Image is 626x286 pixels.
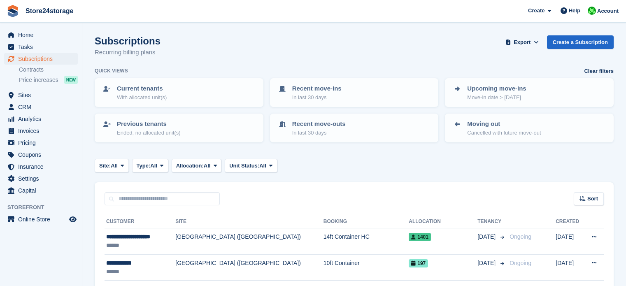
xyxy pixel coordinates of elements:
p: In last 30 days [292,129,346,137]
span: Subscriptions [18,53,67,65]
a: menu [4,53,78,65]
td: [DATE] [556,254,583,281]
span: Pricing [18,137,67,149]
span: Sort [587,195,598,203]
th: Created [556,215,583,228]
span: Price increases [19,76,58,84]
span: Create [528,7,545,15]
a: Store24storage [22,4,77,18]
span: Ongoing [510,260,531,266]
a: menu [4,185,78,196]
p: Recent move-ins [292,84,342,93]
p: Cancelled with future move-out [467,129,541,137]
a: menu [4,41,78,53]
span: Unit Status: [229,162,259,170]
a: menu [4,113,78,125]
th: Allocation [409,215,477,228]
a: Upcoming move-ins Move-in date > [DATE] [446,79,613,106]
span: Insurance [18,161,67,172]
th: Customer [105,215,175,228]
span: Tasks [18,41,67,53]
button: Unit Status: All [225,159,277,172]
span: Analytics [18,113,67,125]
span: Online Store [18,214,67,225]
p: Ended, no allocated unit(s) [117,129,181,137]
td: [GEOGRAPHIC_DATA] ([GEOGRAPHIC_DATA]) [175,228,323,255]
span: [DATE] [477,259,497,267]
a: menu [4,125,78,137]
span: Sites [18,89,67,101]
td: 14ft Container HC [323,228,409,255]
a: Current tenants With allocated unit(s) [95,79,263,106]
h1: Subscriptions [95,35,161,47]
span: Coupons [18,149,67,160]
a: Contracts [19,66,78,74]
p: Moving out [467,119,541,129]
span: All [204,162,211,170]
a: Create a Subscription [547,35,614,49]
a: menu [4,29,78,41]
span: Account [597,7,619,15]
span: Site: [99,162,111,170]
a: Moving out Cancelled with future move-out [446,114,613,142]
span: All [111,162,118,170]
img: stora-icon-8386f47178a22dfd0bd8f6a31ec36ba5ce8667c1dd55bd0f319d3a0aa187defe.svg [7,5,19,17]
span: Capital [18,185,67,196]
a: menu [4,89,78,101]
p: Recurring billing plans [95,48,161,57]
a: menu [4,149,78,160]
a: Clear filters [584,67,614,75]
span: Ongoing [510,233,531,240]
span: All [259,162,266,170]
button: Export [504,35,540,49]
td: 10ft Container [323,254,409,281]
td: [GEOGRAPHIC_DATA] ([GEOGRAPHIC_DATA]) [175,254,323,281]
p: In last 30 days [292,93,342,102]
th: Tenancy [477,215,506,228]
span: 197 [409,259,428,267]
span: Export [514,38,531,47]
a: Preview store [68,214,78,224]
img: Tracy Harper [588,7,596,15]
span: Help [569,7,580,15]
span: Home [18,29,67,41]
a: menu [4,137,78,149]
h6: Quick views [95,67,128,74]
th: Booking [323,215,409,228]
p: Current tenants [117,84,167,93]
a: menu [4,161,78,172]
a: Price increases NEW [19,75,78,84]
p: Upcoming move-ins [467,84,526,93]
button: Type: All [132,159,168,172]
button: Allocation: All [172,159,222,172]
a: Recent move-outs In last 30 days [271,114,438,142]
a: menu [4,214,78,225]
span: All [150,162,157,170]
th: Site [175,215,323,228]
span: Allocation: [176,162,204,170]
p: Move-in date > [DATE] [467,93,526,102]
span: 1401 [409,233,431,241]
p: Recent move-outs [292,119,346,129]
div: NEW [64,76,78,84]
a: menu [4,173,78,184]
a: Recent move-ins In last 30 days [271,79,438,106]
span: CRM [18,101,67,113]
button: Site: All [95,159,129,172]
td: [DATE] [556,228,583,255]
p: With allocated unit(s) [117,93,167,102]
span: Type: [137,162,151,170]
p: Previous tenants [117,119,181,129]
span: [DATE] [477,233,497,241]
a: menu [4,101,78,113]
span: Storefront [7,203,82,212]
span: Settings [18,173,67,184]
span: Invoices [18,125,67,137]
a: Previous tenants Ended, no allocated unit(s) [95,114,263,142]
